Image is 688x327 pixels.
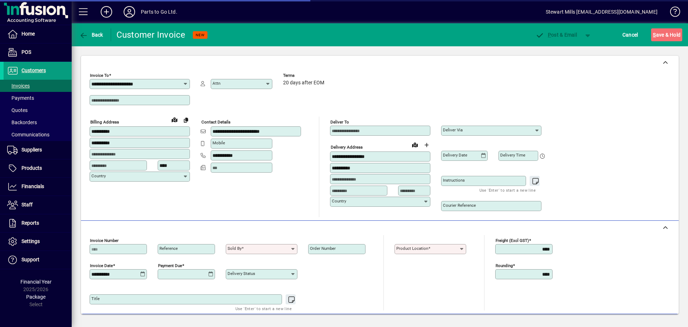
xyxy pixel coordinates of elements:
[4,214,72,232] a: Reports
[7,107,28,113] span: Quotes
[95,5,118,18] button: Add
[79,32,103,38] span: Back
[310,246,336,251] mat-label: Order number
[21,257,39,262] span: Support
[653,32,656,38] span: S
[7,95,34,101] span: Payments
[26,294,46,300] span: Package
[235,304,292,313] mat-hint: Use 'Enter' to start a new line
[546,6,658,18] div: Stewart Mills [EMAIL_ADDRESS][DOMAIN_NAME]
[90,263,113,268] mat-label: Invoice date
[77,28,105,41] button: Back
[21,165,42,171] span: Products
[535,32,577,38] span: ost & Email
[622,29,638,41] span: Cancel
[21,183,44,189] span: Financials
[159,246,178,251] mat-label: Reference
[330,120,349,125] mat-label: Deliver To
[4,233,72,251] a: Settings
[4,104,72,116] a: Quotes
[665,1,679,25] a: Knowledge Base
[21,67,46,73] span: Customers
[91,296,100,301] mat-label: Title
[443,178,465,183] mat-label: Instructions
[158,263,182,268] mat-label: Payment due
[496,263,513,268] mat-label: Rounding
[116,29,186,41] div: Customer Invoice
[283,80,324,86] span: 20 days after EOM
[21,202,33,207] span: Staff
[91,173,106,178] mat-label: Country
[21,147,42,153] span: Suppliers
[90,73,109,78] mat-label: Invoice To
[443,153,467,158] mat-label: Delivery date
[4,129,72,141] a: Communications
[212,81,220,86] mat-label: Attn
[7,132,49,137] span: Communications
[4,116,72,129] a: Backorders
[21,31,35,37] span: Home
[21,49,31,55] span: POS
[72,28,111,41] app-page-header-button: Back
[421,139,432,151] button: Choose address
[141,6,177,18] div: Parts to Go Ltd.
[21,238,40,244] span: Settings
[409,139,421,150] a: View on map
[4,141,72,159] a: Suppliers
[479,186,536,194] mat-hint: Use 'Enter' to start a new line
[228,271,255,276] mat-label: Delivery status
[196,33,205,37] span: NEW
[443,127,463,132] mat-label: Deliver via
[532,28,580,41] button: Post & Email
[228,246,242,251] mat-label: Sold by
[7,83,30,89] span: Invoices
[7,120,37,125] span: Backorders
[20,279,52,285] span: Financial Year
[332,198,346,204] mat-label: Country
[496,238,529,243] mat-label: Freight (excl GST)
[651,28,682,41] button: Save & Hold
[4,251,72,269] a: Support
[212,140,225,145] mat-label: Mobile
[4,92,72,104] a: Payments
[4,196,72,214] a: Staff
[548,32,551,38] span: P
[118,5,141,18] button: Profile
[4,159,72,177] a: Products
[500,153,525,158] mat-label: Delivery time
[4,43,72,61] a: POS
[169,114,180,125] a: View on map
[4,80,72,92] a: Invoices
[90,238,119,243] mat-label: Invoice number
[21,220,39,226] span: Reports
[180,114,192,126] button: Copy to Delivery address
[621,28,640,41] button: Cancel
[443,203,476,208] mat-label: Courier Reference
[4,25,72,43] a: Home
[4,178,72,196] a: Financials
[396,246,428,251] mat-label: Product location
[283,73,326,78] span: Terms
[653,29,680,41] span: ave & Hold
